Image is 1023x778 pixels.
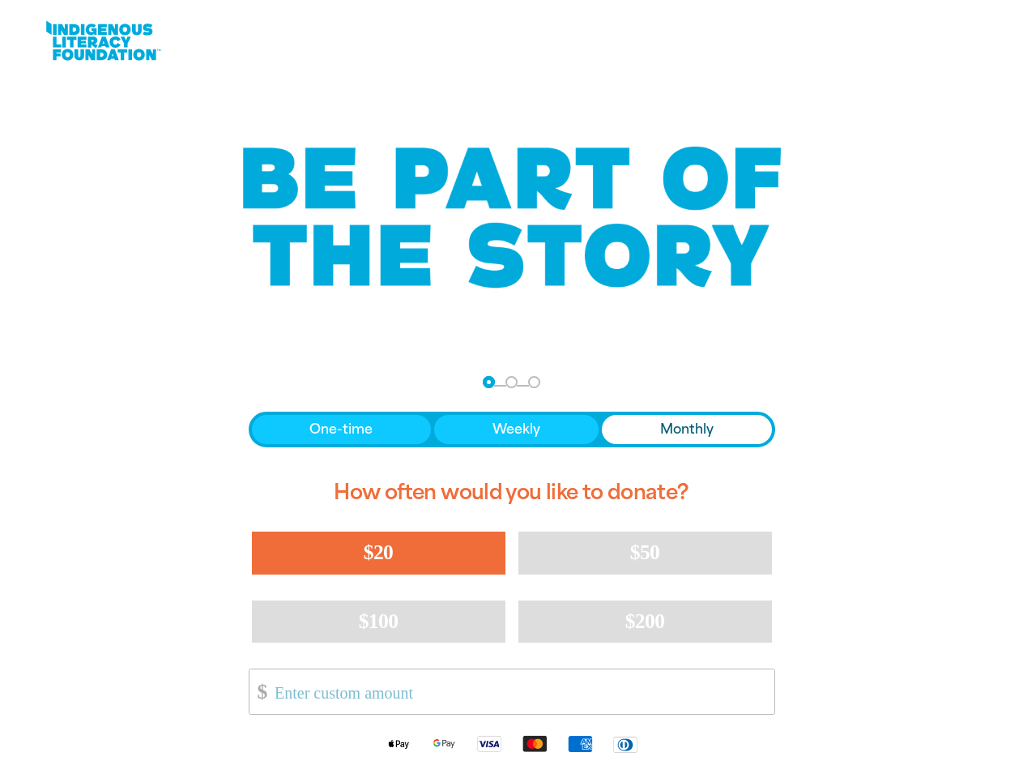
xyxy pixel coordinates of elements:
[421,734,467,753] img: Google Pay logo
[528,376,540,388] button: Navigate to step 3 of 3 to enter your payment details
[660,420,714,439] span: Monthly
[228,114,795,321] img: Be part of the story
[630,541,659,564] span: $50
[505,376,518,388] button: Navigate to step 2 of 3 to enter your details
[252,601,505,643] button: $100
[483,376,495,388] button: Navigate to step 1 of 3 to enter your donation amount
[263,669,774,714] input: Enter custom amount
[625,609,665,633] span: $200
[512,734,557,753] img: Mastercard logo
[467,734,512,753] img: Visa logo
[518,532,772,574] button: $50
[252,415,432,444] button: One-time
[249,412,775,447] div: Donation frequency
[249,721,775,766] div: Available payment methods
[359,609,399,633] span: $100
[602,415,772,444] button: Monthly
[492,420,540,439] span: Weekly
[252,532,505,574] button: $20
[364,541,393,564] span: $20
[309,420,373,439] span: One-time
[557,734,603,753] img: American Express logo
[249,467,775,519] h2: How often would you like to donate?
[434,415,599,444] button: Weekly
[603,735,648,754] img: Diners Club logo
[249,673,267,710] span: $
[518,601,772,643] button: $200
[376,734,421,753] img: Apple Pay logo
